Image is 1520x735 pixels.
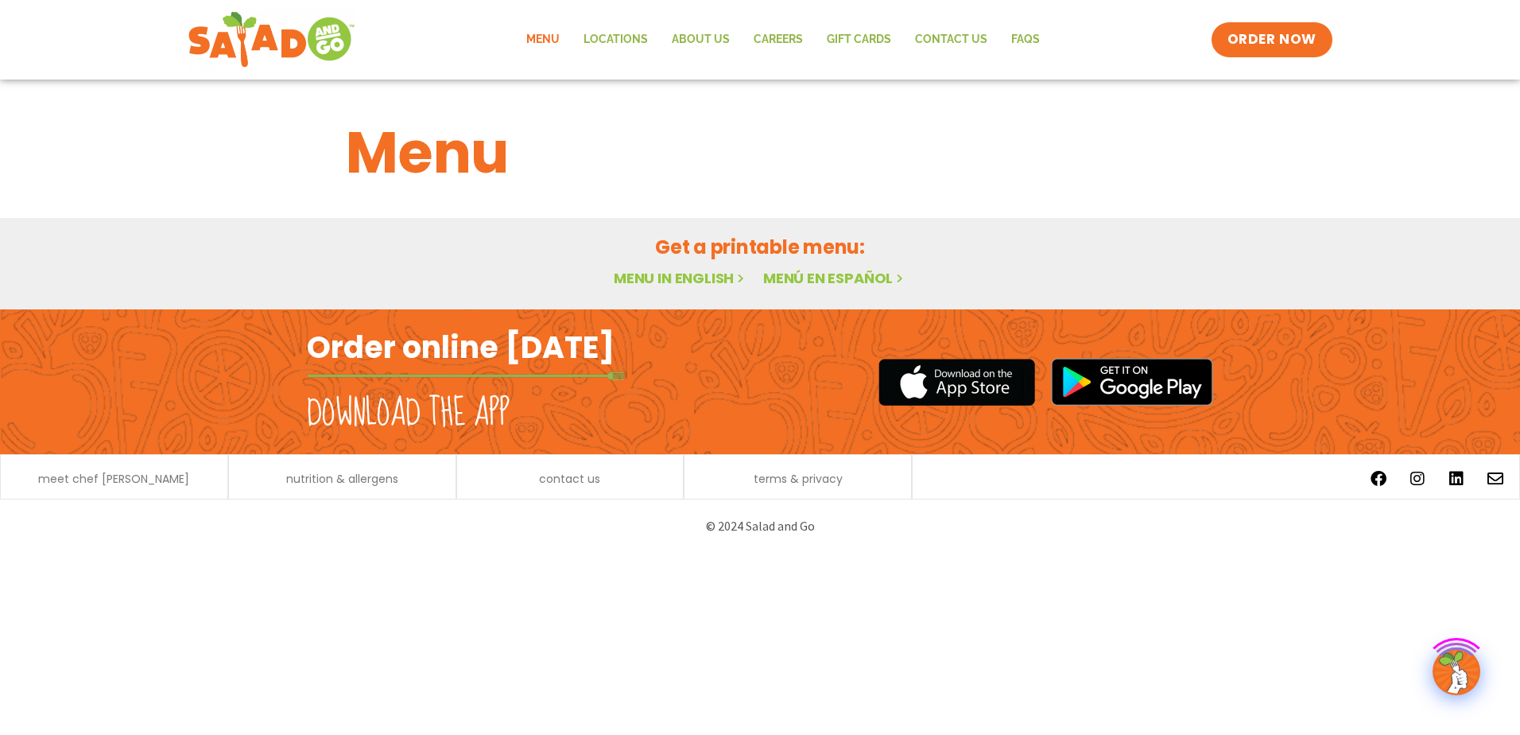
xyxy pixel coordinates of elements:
a: Menu in English [614,268,747,288]
a: Contact Us [903,21,999,58]
img: appstore [878,356,1035,408]
a: FAQs [999,21,1052,58]
a: Careers [742,21,815,58]
a: nutrition & allergens [286,473,398,484]
nav: Menu [514,21,1052,58]
h2: Get a printable menu: [346,233,1174,261]
a: Menú en español [763,268,906,288]
a: Menu [514,21,572,58]
h2: Order online [DATE] [307,328,615,367]
a: Locations [572,21,660,58]
a: meet chef [PERSON_NAME] [38,473,189,484]
a: terms & privacy [754,473,843,484]
a: GIFT CARDS [815,21,903,58]
h2: Download the app [307,391,510,436]
a: contact us [539,473,600,484]
h1: Menu [346,110,1174,196]
img: new-SAG-logo-768×292 [188,8,355,72]
span: ORDER NOW [1227,30,1316,49]
a: ORDER NOW [1212,22,1332,57]
p: © 2024 Salad and Go [315,515,1205,537]
img: fork [307,371,625,380]
img: google_play [1051,358,1213,406]
a: About Us [660,21,742,58]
